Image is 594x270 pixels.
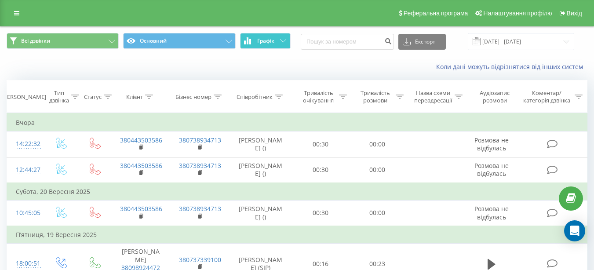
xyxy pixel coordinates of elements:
div: 10:45:05 [16,204,34,222]
td: 00:00 [349,200,406,226]
td: П’ятниця, 19 Вересня 2025 [7,226,587,244]
td: Вчора [7,114,587,131]
div: 12:44:27 [16,161,34,179]
button: Всі дзвінки [7,33,119,49]
td: Субота, 20 Вересня 2025 [7,183,587,201]
span: Налаштування профілю [483,10,552,17]
div: Тривалість очікування [300,89,337,104]
a: 380443503586 [120,136,162,144]
td: 00:30 [292,131,349,157]
td: [PERSON_NAME] () [229,131,292,157]
a: 380738934713 [179,204,221,213]
a: 380443503586 [120,204,162,213]
td: 00:00 [349,131,406,157]
span: Розмова не відбулась [474,204,509,221]
span: Вихід [567,10,582,17]
div: Статус [84,93,102,101]
td: 00:30 [292,200,349,226]
td: 00:30 [292,157,349,183]
div: 14:22:32 [16,135,34,153]
div: Співробітник [237,93,273,101]
div: Назва схеми переадресації [414,89,452,104]
div: Open Intercom Messenger [564,220,585,241]
button: Експорт [398,34,446,50]
a: 380737339100 [179,255,221,264]
div: Бізнес номер [175,93,211,101]
div: Тривалість розмови [357,89,394,104]
div: [PERSON_NAME] [2,93,46,101]
button: Основний [123,33,235,49]
button: Графік [240,33,291,49]
span: Всі дзвінки [21,37,50,44]
td: [PERSON_NAME] () [229,157,292,183]
span: Графік [257,38,274,44]
div: Коментар/категорія дзвінка [521,89,572,104]
a: 380738934713 [179,136,221,144]
input: Пошук за номером [301,34,394,50]
td: [PERSON_NAME] () [229,200,292,226]
div: Клієнт [126,93,143,101]
span: Розмова не відбулась [474,136,509,152]
div: Тип дзвінка [49,89,69,104]
span: Реферальна програма [404,10,468,17]
a: 380738934713 [179,161,221,170]
span: Розмова не відбулась [474,161,509,178]
a: Коли дані можуть відрізнятися вiд інших систем [436,62,587,71]
div: Аудіозапис розмови [473,89,517,104]
a: 380443503586 [120,161,162,170]
td: 00:00 [349,157,406,183]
